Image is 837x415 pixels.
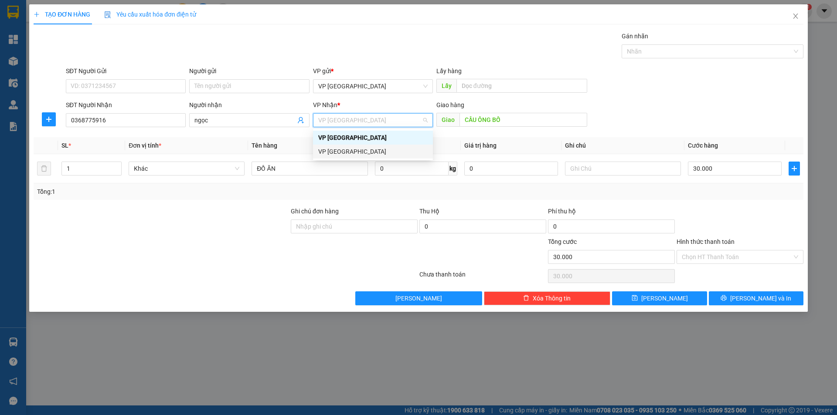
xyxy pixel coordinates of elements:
[61,142,68,149] span: SL
[436,67,462,74] span: Lấy hàng
[464,162,558,175] input: 0
[533,294,571,303] span: Xóa Thông tin
[291,208,339,215] label: Ghi chú đơn hàng
[565,162,681,175] input: Ghi Chú
[419,208,439,215] span: Thu Hộ
[459,113,587,127] input: Dọc đường
[436,79,456,93] span: Lấy
[792,13,799,20] span: close
[66,66,186,76] div: SĐT Người Gửi
[313,131,433,145] div: VP Lộc Ninh
[313,101,337,108] span: VP Nhận
[37,187,323,196] div: Tổng: 1
[252,142,277,149] span: Tên hàng
[291,219,418,233] input: Ghi chú đơn hàng
[42,116,55,123] span: plus
[134,162,239,175] span: Khác
[436,101,464,108] span: Giao hàng
[104,11,111,18] img: icon
[318,133,428,142] div: VP [GEOGRAPHIC_DATA]
[789,165,800,172] span: plus
[42,112,56,126] button: plus
[313,66,433,76] div: VP gửi
[548,206,675,219] div: Phí thu hộ
[783,4,808,29] button: Close
[104,11,196,18] span: Yêu cầu xuất hóa đơn điện tử
[189,100,309,110] div: Người nhận
[688,142,718,149] span: Cước hàng
[129,142,161,149] span: Đơn vị tính
[721,295,727,302] span: printer
[297,117,304,124] span: user-add
[730,294,791,303] span: [PERSON_NAME] và In
[561,137,684,154] th: Ghi chú
[318,114,428,127] span: VP Lộc Ninh
[612,291,707,305] button: save[PERSON_NAME]
[34,11,90,18] span: TẠO ĐƠN HÀNG
[313,145,433,159] div: VP Sài Gòn
[632,295,638,302] span: save
[677,238,735,245] label: Hình thức thanh toán
[189,66,309,76] div: Người gửi
[523,295,529,302] span: delete
[709,291,803,305] button: printer[PERSON_NAME] và In
[456,79,587,93] input: Dọc đường
[548,238,577,245] span: Tổng cước
[484,291,611,305] button: deleteXóa Thông tin
[789,162,800,175] button: plus
[418,270,547,285] div: Chưa thanh toán
[318,147,428,156] div: VP [GEOGRAPHIC_DATA]
[464,142,497,149] span: Giá trị hàng
[436,113,459,127] span: Giao
[355,291,482,305] button: [PERSON_NAME]
[34,11,40,17] span: plus
[252,162,367,175] input: VD: Bàn, Ghế
[66,100,186,110] div: SĐT Người Nhận
[395,294,442,303] span: [PERSON_NAME]
[622,33,648,40] label: Gán nhãn
[641,294,688,303] span: [PERSON_NAME]
[37,162,51,175] button: delete
[318,80,428,93] span: VP Lộc Ninh
[449,162,457,175] span: kg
